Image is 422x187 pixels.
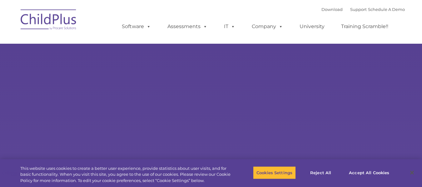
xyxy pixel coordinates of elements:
a: Download [321,7,343,12]
a: Support [350,7,367,12]
a: Company [246,20,289,33]
div: This website uses cookies to create a better user experience, provide statistics about user visit... [20,165,232,184]
button: Close [405,166,419,180]
button: Reject All [301,166,340,179]
button: Cookies Settings [253,166,296,179]
a: IT [218,20,241,33]
a: University [293,20,331,33]
button: Accept All Cookies [345,166,393,179]
a: Software [116,20,157,33]
a: Schedule A Demo [368,7,405,12]
img: ChildPlus by Procare Solutions [17,5,80,36]
a: Assessments [161,20,214,33]
font: | [321,7,405,12]
a: Training Scramble!! [335,20,395,33]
